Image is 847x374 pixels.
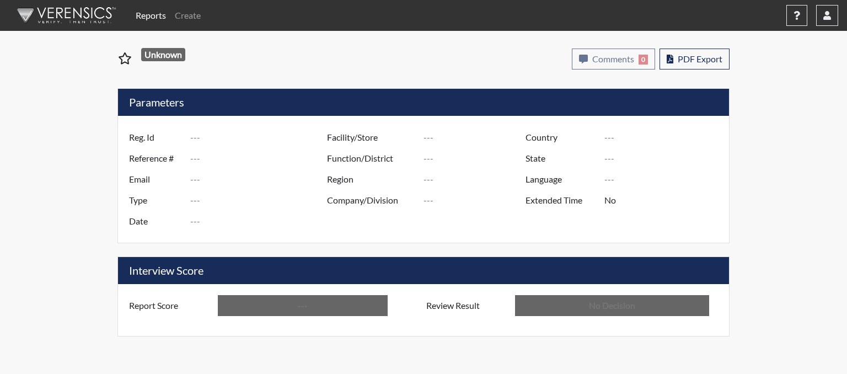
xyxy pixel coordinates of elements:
[131,4,170,26] a: Reports
[604,169,726,190] input: ---
[190,169,330,190] input: ---
[517,127,604,148] label: Country
[190,127,330,148] input: ---
[121,127,190,148] label: Reg. Id
[660,49,730,70] button: PDF Export
[190,190,330,211] input: ---
[319,169,423,190] label: Region
[515,295,709,316] input: No Decision
[423,169,528,190] input: ---
[190,211,330,232] input: ---
[517,169,604,190] label: Language
[639,55,648,65] span: 0
[319,190,423,211] label: Company/Division
[121,148,190,169] label: Reference #
[604,190,726,211] input: ---
[572,49,655,70] button: Comments0
[118,257,729,284] h5: Interview Score
[319,148,423,169] label: Function/District
[121,295,218,316] label: Report Score
[141,48,186,61] span: Unknown
[319,127,423,148] label: Facility/Store
[517,148,604,169] label: State
[604,148,726,169] input: ---
[423,148,528,169] input: ---
[423,190,528,211] input: ---
[517,190,604,211] label: Extended Time
[118,89,729,116] h5: Parameters
[121,190,190,211] label: Type
[592,54,634,64] span: Comments
[170,4,205,26] a: Create
[423,127,528,148] input: ---
[218,295,388,316] input: ---
[190,148,330,169] input: ---
[418,295,515,316] label: Review Result
[604,127,726,148] input: ---
[678,54,722,64] span: PDF Export
[121,211,190,232] label: Date
[121,169,190,190] label: Email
